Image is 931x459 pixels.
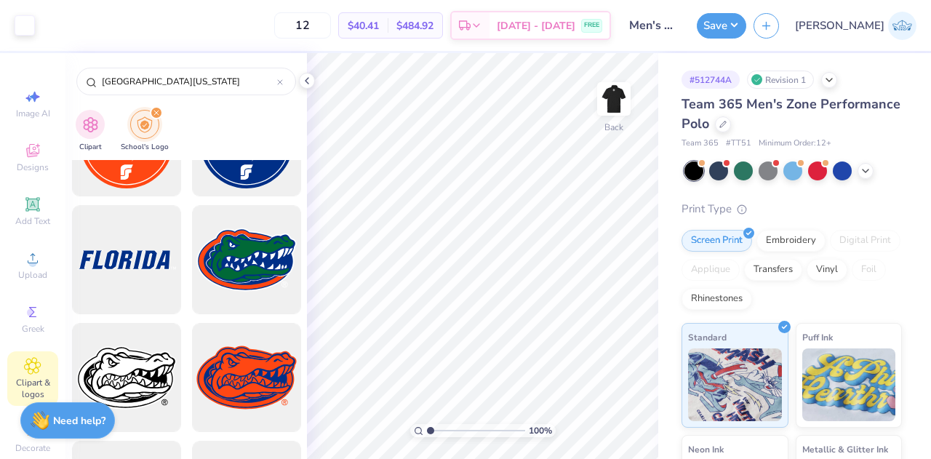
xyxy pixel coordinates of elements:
span: Designs [17,161,49,173]
img: Puff Ink [802,348,896,421]
div: # 512744A [682,71,740,89]
div: Back [604,121,623,134]
button: filter button [121,110,169,153]
div: Transfers [744,259,802,281]
strong: Need help? [53,414,105,428]
span: Metallic & Glitter Ink [802,442,888,457]
button: Save [697,13,746,39]
span: $484.92 [396,18,433,33]
div: Print Type [682,201,902,217]
span: Clipart & logos [7,377,58,400]
span: Standard [688,330,727,345]
div: Embroidery [756,230,826,252]
input: Untitled Design [618,11,690,40]
input: Try "WashU" [100,74,277,89]
span: FREE [584,20,599,31]
div: Digital Print [830,230,900,252]
img: Standard [688,348,782,421]
span: Minimum Order: 12 + [759,137,831,150]
span: 100 % [529,424,552,437]
div: filter for School's Logo [121,110,169,153]
div: Applique [682,259,740,281]
span: $40.41 [348,18,379,33]
span: School's Logo [121,142,169,153]
div: Vinyl [807,259,847,281]
img: School's Logo Image [137,116,153,133]
span: Team 365 [682,137,719,150]
img: Janilyn Atanacio [888,12,916,40]
span: Puff Ink [802,330,833,345]
span: Upload [18,269,47,281]
span: [PERSON_NAME] [795,17,884,34]
span: [DATE] - [DATE] [497,18,575,33]
span: Decorate [15,442,50,454]
button: filter button [76,110,105,153]
div: Rhinestones [682,288,752,310]
span: Image AI [16,108,50,119]
span: Team 365 Men's Zone Performance Polo [682,95,900,132]
span: Greek [22,323,44,335]
span: Neon Ink [688,442,724,457]
div: Screen Print [682,230,752,252]
div: Revision 1 [747,71,814,89]
span: # TT51 [726,137,751,150]
div: Foil [852,259,886,281]
div: filter for Clipart [76,110,105,153]
a: [PERSON_NAME] [795,12,916,40]
img: Clipart Image [82,116,99,133]
input: – – [274,12,331,39]
span: Add Text [15,215,50,227]
img: Back [599,84,628,113]
span: Clipart [79,142,102,153]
